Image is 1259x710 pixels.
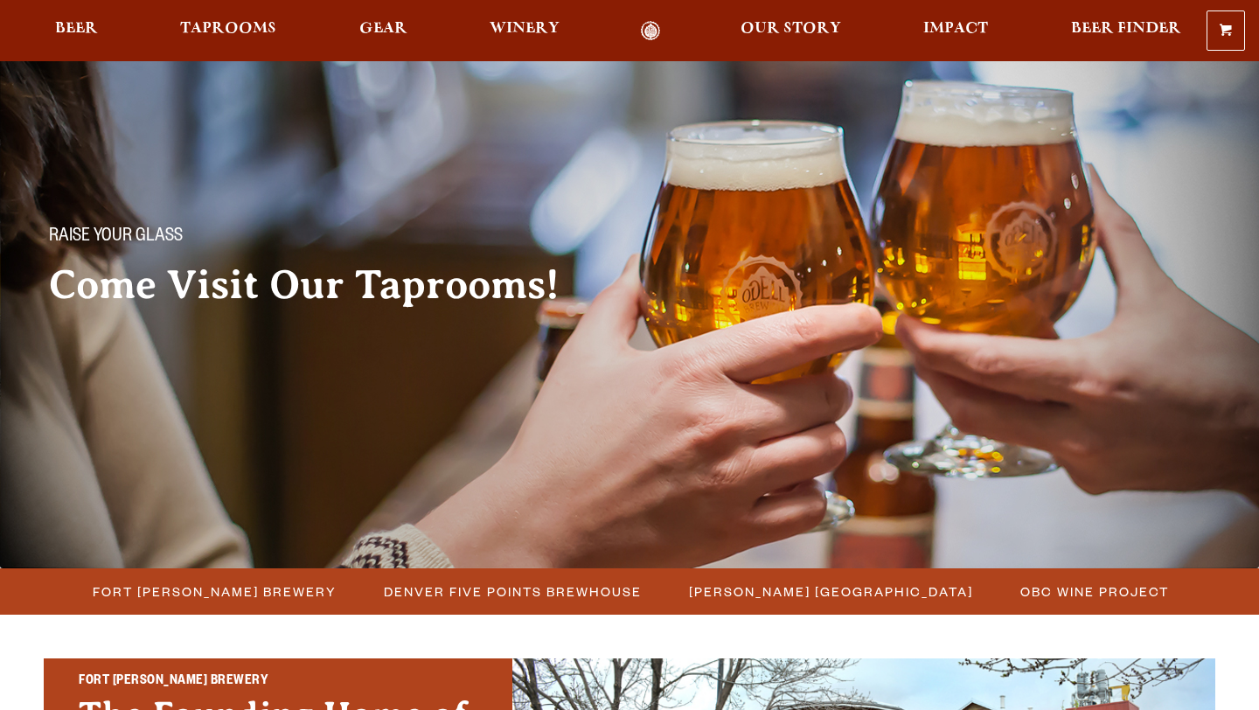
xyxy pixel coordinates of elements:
a: Gear [348,21,419,41]
span: Gear [359,22,407,36]
h2: Come Visit Our Taprooms! [49,263,595,307]
span: Raise your glass [49,226,183,249]
span: Beer [55,22,98,36]
a: Beer Finder [1060,21,1193,41]
a: Denver Five Points Brewhouse [373,579,650,604]
a: Odell Home [618,21,684,41]
a: Beer [44,21,109,41]
span: Taprooms [180,22,276,36]
h2: Fort [PERSON_NAME] Brewery [79,671,477,693]
a: Winery [478,21,571,41]
a: Impact [912,21,999,41]
a: Taprooms [169,21,288,41]
a: Fort [PERSON_NAME] Brewery [82,579,345,604]
span: Fort [PERSON_NAME] Brewery [93,579,337,604]
span: [PERSON_NAME] [GEOGRAPHIC_DATA] [689,579,973,604]
a: [PERSON_NAME] [GEOGRAPHIC_DATA] [678,579,982,604]
span: OBC Wine Project [1020,579,1169,604]
span: Winery [490,22,560,36]
span: Impact [923,22,988,36]
a: OBC Wine Project [1010,579,1178,604]
span: Our Story [741,22,841,36]
span: Denver Five Points Brewhouse [384,579,642,604]
a: Our Story [729,21,852,41]
span: Beer Finder [1071,22,1181,36]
